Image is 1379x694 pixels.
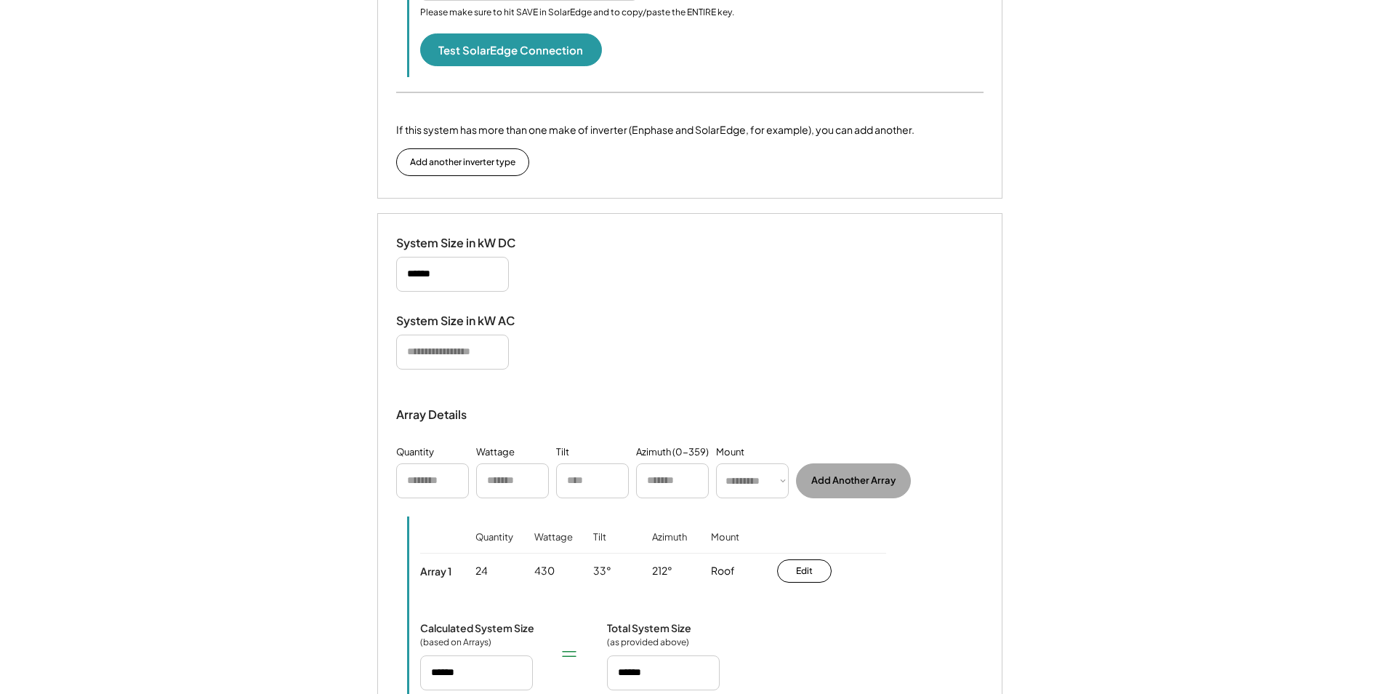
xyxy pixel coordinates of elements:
[396,122,914,137] div: If this system has more than one make of inverter (Enphase and SolarEdge, for example), you can a...
[716,445,744,460] div: Mount
[396,406,469,423] div: Array Details
[420,565,451,578] div: Array 1
[636,445,709,460] div: Azimuth (0-359)
[711,531,739,564] div: Mount
[607,637,689,648] div: (as provided above)
[475,564,488,578] div: 24
[396,314,542,329] div: System Size in kW AC
[475,531,513,564] div: Quantity
[593,531,606,564] div: Tilt
[593,564,611,578] div: 33°
[420,33,602,66] button: Test SolarEdge Connection
[534,531,573,564] div: Wattage
[777,559,832,583] button: Edit
[556,445,569,460] div: Tilt
[711,564,735,578] div: Roof
[420,621,534,634] div: Calculated System Size
[396,236,542,251] div: System Size in kW DC
[476,445,515,460] div: Wattage
[420,7,734,19] div: Please make sure to hit SAVE in SolarEdge and to copy/paste the ENTIRE key.
[607,621,691,634] div: Total System Size
[534,564,555,578] div: 430
[652,564,672,578] div: 212°
[396,148,529,176] button: Add another inverter type
[652,531,687,564] div: Azimuth
[420,637,493,648] div: (based on Arrays)
[796,463,911,498] button: Add Another Array
[396,445,434,460] div: Quantity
